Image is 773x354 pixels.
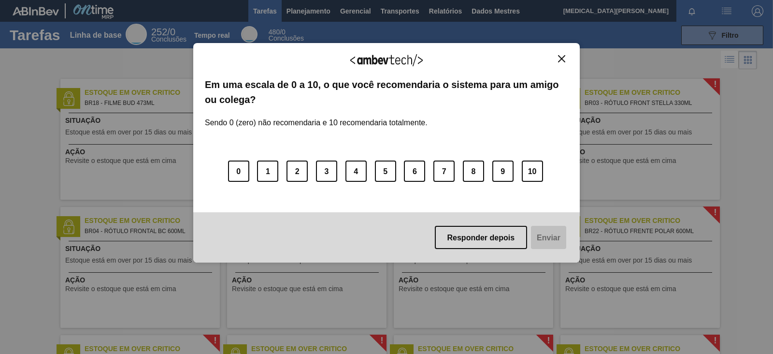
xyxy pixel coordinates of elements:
font: 2 [295,167,300,175]
button: Responder depois [435,226,528,249]
font: 8 [472,167,476,175]
font: 0 [236,167,241,175]
button: 7 [433,161,455,182]
button: 5 [375,161,396,182]
button: 6 [404,161,425,182]
font: 6 [413,167,417,175]
button: 8 [463,161,484,182]
button: 10 [522,161,543,182]
font: Responder depois [447,233,515,241]
font: 4 [354,167,358,175]
button: 0 [228,161,249,182]
button: Fechar [555,55,568,63]
img: Fechar [558,55,565,62]
button: 2 [286,161,308,182]
font: 9 [501,167,505,175]
font: 10 [528,167,537,175]
font: Sendo 0 (zero) não recomendaria e 10 recomendaria totalmente. [205,118,428,127]
font: 3 [325,167,329,175]
button: 1 [257,161,278,182]
button: 3 [316,161,337,182]
font: Em uma escala de 0 a 10, o que você recomendaria o sistema para um amigo ou colega? [205,79,559,104]
button: 9 [492,161,514,182]
font: 5 [383,167,387,175]
img: Logotipo Ambevtech [350,54,423,66]
button: 4 [345,161,367,182]
font: 1 [266,167,270,175]
font: 7 [442,167,446,175]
